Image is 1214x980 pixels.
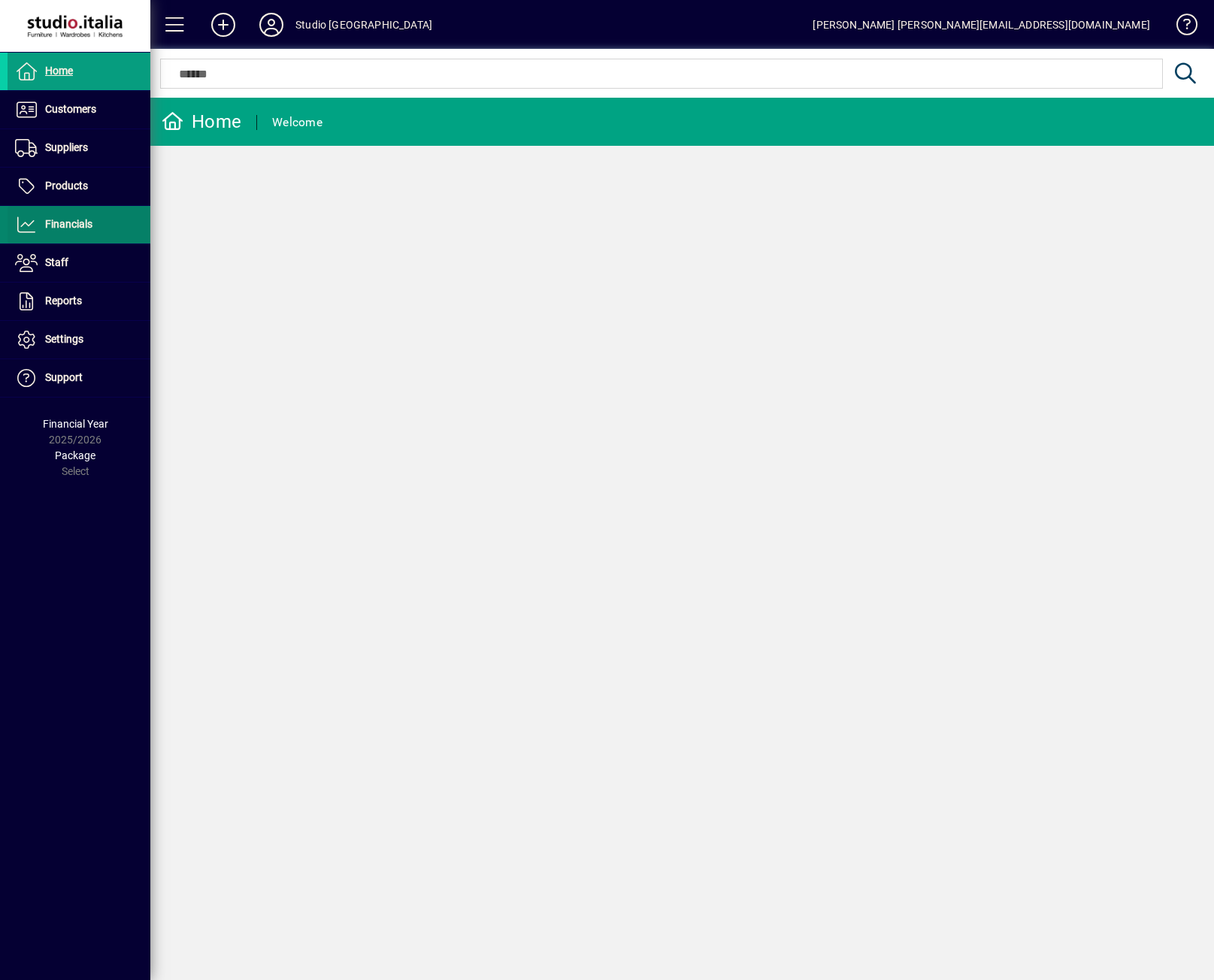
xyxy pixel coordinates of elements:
[45,256,68,268] span: Staff
[272,110,322,135] div: Welcome
[247,11,295,38] button: Profile
[8,168,150,205] a: Products
[45,218,92,230] span: Financials
[8,129,150,167] a: Suppliers
[45,295,82,307] span: Reports
[8,359,150,397] a: Support
[8,91,150,129] a: Customers
[8,283,150,320] a: Reports
[295,13,432,37] div: Studio [GEOGRAPHIC_DATA]
[45,333,83,345] span: Settings
[199,11,247,38] button: Add
[8,321,150,358] a: Settings
[45,103,96,115] span: Customers
[45,141,88,153] span: Suppliers
[45,371,83,383] span: Support
[813,13,1150,37] div: [PERSON_NAME] [PERSON_NAME][EMAIL_ADDRESS][DOMAIN_NAME]
[55,449,95,461] span: Package
[8,206,150,243] a: Financials
[43,418,108,430] span: Financial Year
[45,65,73,77] span: Home
[8,244,150,282] a: Staff
[162,110,241,134] div: Home
[1165,3,1195,52] a: Knowledge Base
[45,180,88,192] span: Products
